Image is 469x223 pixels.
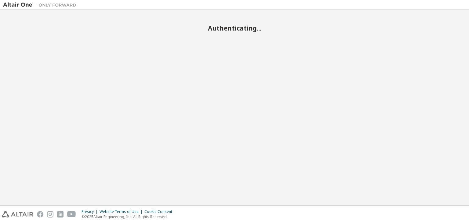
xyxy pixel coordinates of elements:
[3,2,79,8] img: Altair One
[82,209,100,214] div: Privacy
[57,211,64,218] img: linkedin.svg
[3,24,466,32] h2: Authenticating...
[67,211,76,218] img: youtube.svg
[37,211,43,218] img: facebook.svg
[82,214,176,219] p: © 2025 Altair Engineering, Inc. All Rights Reserved.
[2,211,33,218] img: altair_logo.svg
[144,209,176,214] div: Cookie Consent
[47,211,53,218] img: instagram.svg
[100,209,144,214] div: Website Terms of Use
